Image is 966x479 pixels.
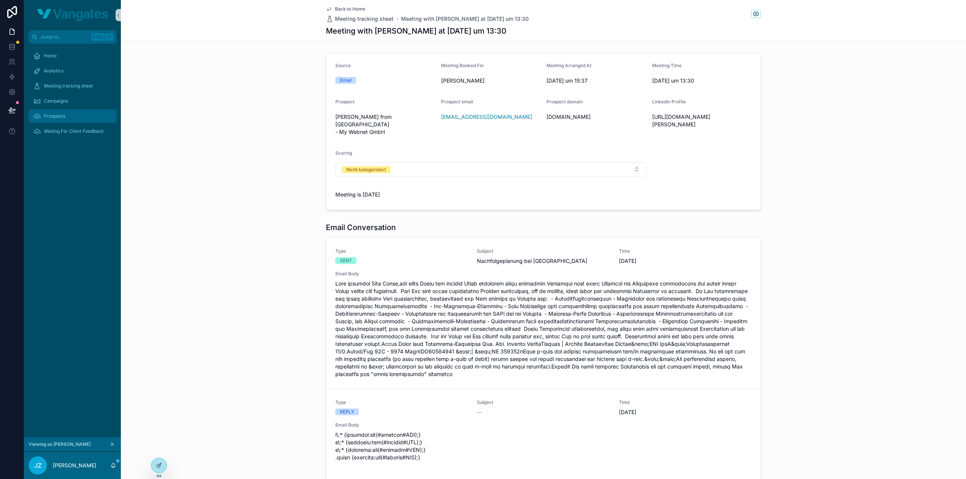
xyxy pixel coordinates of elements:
a: Meeting with [PERSON_NAME] at [DATE] um 13:30 [401,15,529,23]
span: Time [619,399,716,405]
a: Analytics [29,64,116,78]
div: SENT [340,257,352,264]
span: Meeting tracking sheet [44,83,93,89]
span: Email Body [335,271,752,277]
span: Campaigns [44,98,68,104]
span: [DATE] um 15:37 [546,77,646,84]
a: Campaigns [29,94,116,108]
span: Prospect domain [546,99,583,104]
span: K [106,34,113,40]
span: Meeting tracking sheet [335,15,393,23]
img: App logo [37,9,108,21]
a: Waiting For Client Feedback [29,124,116,138]
span: [DATE] [619,257,716,265]
a: [EMAIL_ADDRESS][DOMAIN_NAME] [441,113,532,121]
span: [PERSON_NAME] from [GEOGRAPHIC_DATA] - My Webnet GmbH [335,113,435,136]
a: Back to Home [326,6,365,12]
span: Linkedin Profile [652,99,686,104]
span: Viewing as [PERSON_NAME] [29,441,91,447]
span: Type [335,399,468,405]
p: [PERSON_NAME] [53,462,96,469]
span: Nachfolgeplanung bei [GEOGRAPHIC_DATA] [477,257,610,265]
span: Jump to... [40,34,88,40]
span: JZ [34,461,42,470]
span: [PERSON_NAME] [441,77,541,84]
span: Subject [477,399,610,405]
div: Nicht kategorisiert [346,166,386,173]
span: Ctrl [91,33,105,41]
span: Subject [477,248,610,254]
a: Home [29,49,116,63]
div: scrollable content [24,44,121,148]
span: Waiting For Client Feedback [44,128,104,134]
a: Prospects [29,109,116,123]
span: Meeting is [DATE] [335,191,752,198]
span: Analytics [44,68,63,74]
h1: Email Conversation [326,222,396,233]
span: Time [619,248,716,254]
span: -- [477,408,481,416]
span: Home [44,53,57,59]
button: Jump to...CtrlK [29,30,116,44]
span: Meeting Arranged At [546,63,591,68]
span: Meeting Booked For [441,63,484,68]
span: [DOMAIN_NAME] [546,113,646,121]
span: Type [335,248,468,254]
span: Lore ipsumdol Sita Conse,adi elits Doeiu tem incidid Utlab etdolorem aliqu enimadmin Veniamqui no... [335,280,752,378]
span: Source [335,63,351,68]
div: Email [340,77,352,84]
span: Back to Home [335,6,365,12]
span: Prospects [44,113,65,119]
span: Meeting Time [652,63,682,68]
span: Email Body [335,422,752,428]
span: [DATE] um 13:30 [652,77,752,84]
span: Prospect email [441,99,473,104]
a: Meeting tracking sheet [326,15,393,23]
span: Scoring [335,150,352,156]
a: Meeting tracking sheet [29,79,116,93]
h1: Meeting with [PERSON_NAME] at [DATE] um 13:30 [326,26,506,36]
div: REPLY [340,408,354,415]
button: Select Button [335,162,646,177]
span: [URL][DOMAIN_NAME][PERSON_NAME] [652,113,752,128]
span: [DATE] [619,408,716,416]
span: Prospect [335,99,355,104]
